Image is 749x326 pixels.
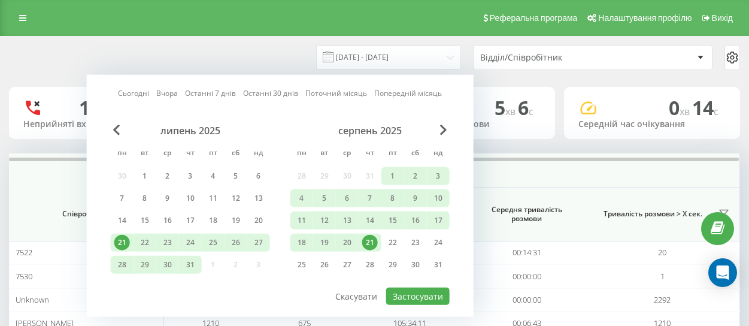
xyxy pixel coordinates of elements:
[179,234,202,252] div: чт 24 лип 2025 р.
[336,189,359,207] div: ср 6 серп 2025 р.
[362,235,378,250] div: 21
[313,234,336,252] div: вт 19 серп 2025 р.
[427,167,450,185] div: нд 3 серп 2025 р.
[247,167,270,185] div: нд 6 лип 2025 р.
[294,191,310,206] div: 4
[202,234,225,252] div: пт 25 лип 2025 р.
[247,189,270,207] div: нд 13 лип 2025 р.
[114,213,130,228] div: 14
[658,247,666,258] span: 20
[183,257,198,273] div: 31
[381,256,404,274] div: пт 29 серп 2025 р.
[692,95,718,120] span: 14
[290,189,313,207] div: пн 4 серп 2025 р.
[654,294,671,305] span: 2292
[185,87,236,99] a: Останні 7 днів
[338,145,356,163] abbr: середа
[202,189,225,207] div: пт 11 лип 2025 р.
[440,125,447,135] span: Next Month
[290,125,450,137] div: серпень 2025
[228,235,244,250] div: 26
[669,95,692,120] span: 0
[385,235,401,250] div: 22
[495,95,518,120] span: 5
[336,212,359,230] div: ср 13 серп 2025 р.
[468,288,586,312] td: 00:00:00
[385,168,401,184] div: 1
[408,168,423,184] div: 2
[251,191,266,206] div: 13
[480,205,574,224] span: Середня тривалість розмови
[404,167,427,185] div: сб 2 серп 2025 р.
[183,213,198,228] div: 17
[22,209,150,219] span: Співробітник
[361,145,379,163] abbr: четвер
[317,191,332,206] div: 5
[136,145,154,163] abbr: вівторок
[137,191,153,206] div: 8
[518,95,533,120] span: 6
[243,87,298,99] a: Останні 30 днів
[359,256,381,274] div: чт 28 серп 2025 р.
[408,213,423,228] div: 16
[339,235,355,250] div: 20
[160,213,175,228] div: 16
[251,235,266,250] div: 27
[16,247,32,258] span: 7522
[290,212,313,230] div: пн 11 серп 2025 р.
[385,213,401,228] div: 15
[225,212,247,230] div: сб 19 лип 2025 р.
[204,145,222,163] abbr: п’ятниця
[251,168,266,184] div: 6
[407,145,424,163] abbr: субота
[134,234,156,252] div: вт 22 лип 2025 р.
[329,288,384,305] button: Скасувати
[134,167,156,185] div: вт 1 лип 2025 р.
[404,212,427,230] div: сб 16 серп 2025 р.
[714,105,718,118] span: c
[427,189,450,207] div: нд 10 серп 2025 р.
[385,191,401,206] div: 8
[137,213,153,228] div: 15
[305,87,367,99] a: Поточний місяць
[114,257,130,273] div: 28
[137,235,153,250] div: 22
[113,145,131,163] abbr: понеділок
[480,53,623,63] div: Відділ/Співробітник
[430,213,446,228] div: 17
[339,257,355,273] div: 27
[294,213,310,228] div: 11
[205,191,221,206] div: 11
[228,191,244,206] div: 12
[114,191,130,206] div: 7
[408,235,423,250] div: 23
[290,256,313,274] div: пн 25 серп 2025 р.
[468,241,586,264] td: 00:14:31
[202,212,225,230] div: пт 18 лип 2025 р.
[404,256,427,274] div: сб 30 серп 2025 р.
[134,189,156,207] div: вт 8 лип 2025 р.
[430,235,446,250] div: 24
[156,234,179,252] div: ср 23 лип 2025 р.
[592,209,715,219] span: Тривалість розмови > Х сек.
[118,87,149,99] a: Сьогодні
[16,294,49,305] span: Unknown
[156,256,179,274] div: ср 30 лип 2025 р.
[228,168,244,184] div: 5
[313,212,336,230] div: вт 12 серп 2025 р.
[160,191,175,206] div: 9
[225,167,247,185] div: сб 5 лип 2025 р.
[113,125,120,135] span: Previous Month
[313,256,336,274] div: вт 26 серп 2025 р.
[660,271,665,282] span: 1
[336,234,359,252] div: ср 20 серп 2025 р.
[294,235,310,250] div: 18
[227,145,245,163] abbr: субота
[156,167,179,185] div: ср 2 лип 2025 р.
[137,168,153,184] div: 1
[251,213,266,228] div: 20
[156,189,179,207] div: ср 9 лип 2025 р.
[362,191,378,206] div: 7
[430,257,446,273] div: 31
[381,212,404,230] div: пт 15 серп 2025 р.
